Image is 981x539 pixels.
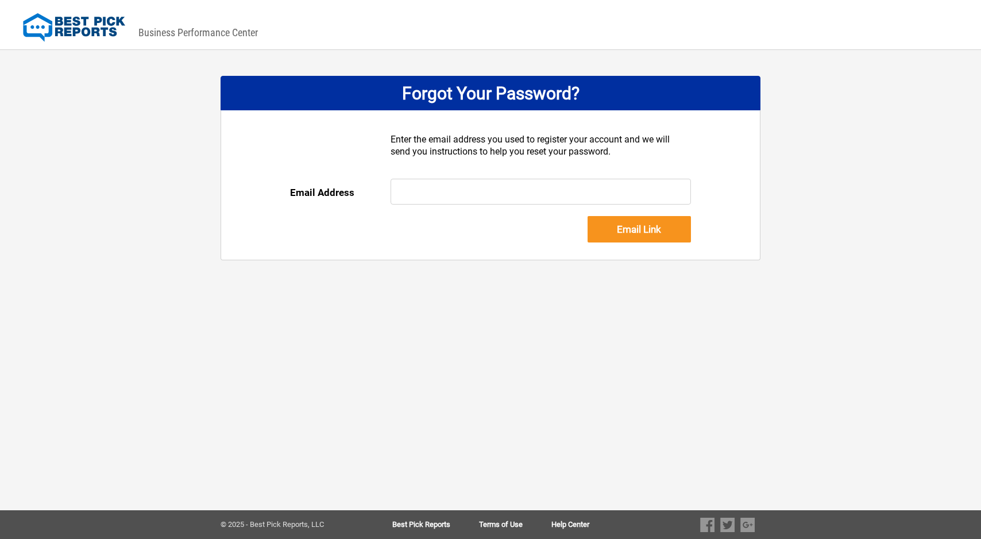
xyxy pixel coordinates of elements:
[391,133,692,179] div: Enter the email address you used to register your account and we will send you instructions to he...
[588,216,691,242] input: Email Link
[23,13,125,42] img: Best Pick Reports Logo
[551,521,589,529] a: Help Center
[392,521,479,529] a: Best Pick Reports
[221,76,760,110] div: Forgot Your Password?
[479,521,551,529] a: Terms of Use
[290,179,391,206] div: Email Address
[221,521,356,529] div: © 2025 - Best Pick Reports, LLC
